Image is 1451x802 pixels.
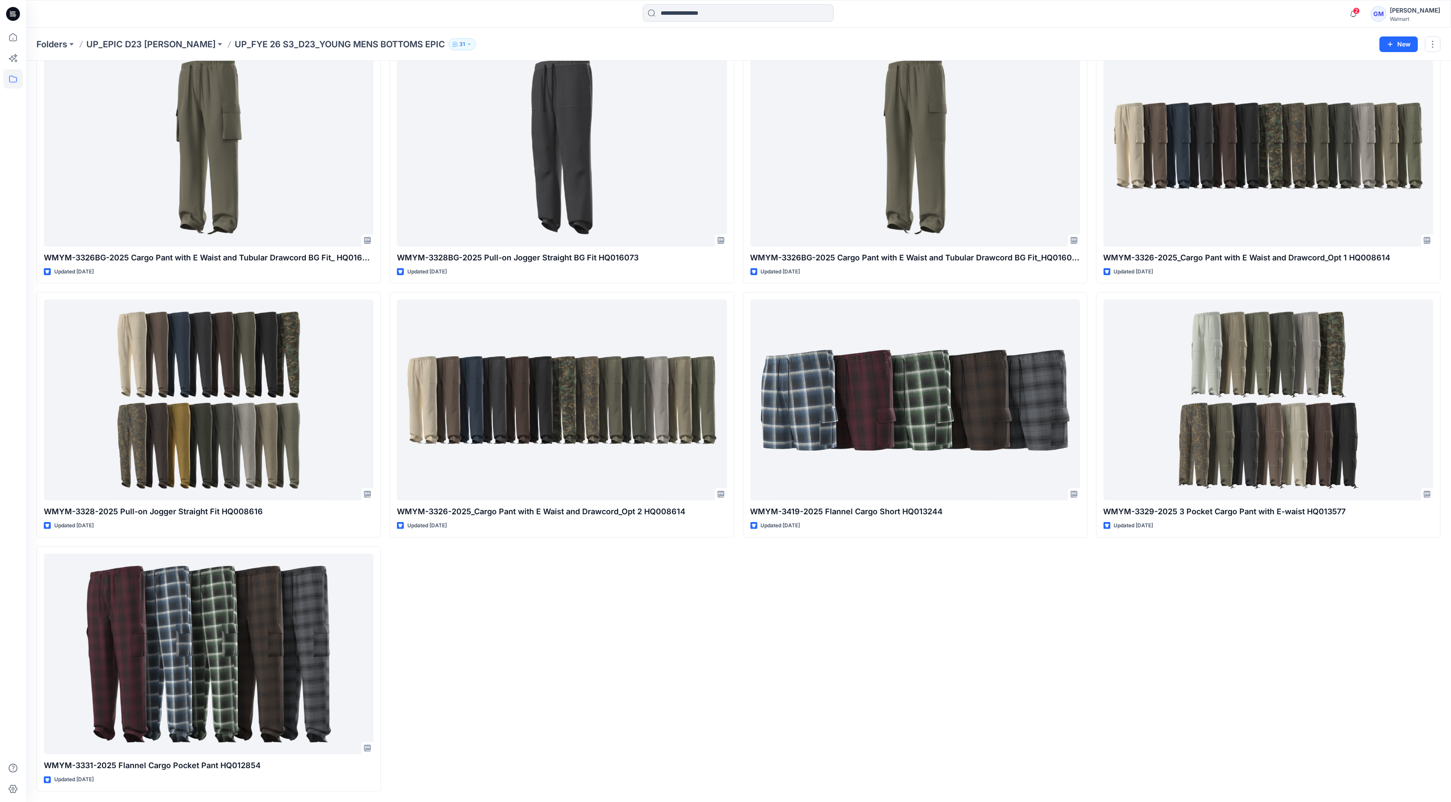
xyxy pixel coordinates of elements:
[235,38,445,50] p: UP_FYE 26 S3_D23_YOUNG MENS BOTTOMS EPIC
[459,39,465,49] p: 31
[1104,299,1433,500] a: WMYM-3329-2025 3 Pocket Cargo Pant with E-waist HQ013577
[54,267,94,276] p: Updated [DATE]
[44,506,373,518] p: WMYM-3328-2025 Pull-on Jogger Straight Fit HQ008616
[44,759,373,772] p: WMYM-3331-2025 Flannel Cargo Pocket Pant HQ012854
[1371,6,1386,22] div: GM
[1379,36,1418,52] button: New
[449,38,476,50] button: 31
[750,506,1080,518] p: WMYM-3419-2025 Flannel Cargo Short HQ013244
[407,267,447,276] p: Updated [DATE]
[761,267,800,276] p: Updated [DATE]
[44,46,373,247] a: WMYM-3326BG-2025 Cargo Pant with E Waist and Tubular Drawcord BG Fit_ HQ016062_Opt 1
[44,299,373,500] a: WMYM-3328-2025 Pull-on Jogger Straight Fit HQ008616
[1114,267,1153,276] p: Updated [DATE]
[1104,252,1433,264] p: WMYM-3326-2025_Cargo Pant with E Waist and Drawcord_Opt 1 HQ008614
[1104,46,1433,247] a: WMYM-3326-2025_Cargo Pant with E Waist and Drawcord_Opt 1 HQ008614
[397,299,727,500] a: WMYM-3326-2025_Cargo Pant with E Waist and Drawcord_Opt 2 HQ008614
[86,38,216,50] a: UP_EPIC D23 [PERSON_NAME]
[761,521,800,530] p: Updated [DATE]
[1390,16,1440,22] div: Walmart
[407,521,447,530] p: Updated [DATE]
[44,252,373,264] p: WMYM-3326BG-2025 Cargo Pant with E Waist and Tubular Drawcord BG Fit_ HQ016062_Opt 1
[397,46,727,247] a: WMYM-3328BG-2025 Pull-on Jogger Straight BG Fit HQ016073
[397,252,727,264] p: WMYM-3328BG-2025 Pull-on Jogger Straight BG Fit HQ016073
[750,252,1080,264] p: WMYM-3326BG-2025 Cargo Pant with E Waist and Tubular Drawcord BG Fit_HQ016062_Opt 2
[1390,5,1440,16] div: [PERSON_NAME]
[44,554,373,755] a: WMYM-3331-2025 Flannel Cargo Pocket Pant HQ012854
[1104,506,1433,518] p: WMYM-3329-2025 3 Pocket Cargo Pant with E-waist HQ013577
[54,521,94,530] p: Updated [DATE]
[36,38,67,50] a: Folders
[54,775,94,784] p: Updated [DATE]
[1353,7,1360,14] span: 2
[750,46,1080,247] a: WMYM-3326BG-2025 Cargo Pant with E Waist and Tubular Drawcord BG Fit_HQ016062_Opt 2
[1114,521,1153,530] p: Updated [DATE]
[750,299,1080,500] a: WMYM-3419-2025 Flannel Cargo Short HQ013244
[397,506,727,518] p: WMYM-3326-2025_Cargo Pant with E Waist and Drawcord_Opt 2 HQ008614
